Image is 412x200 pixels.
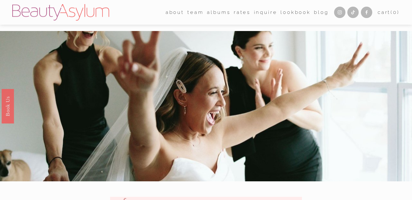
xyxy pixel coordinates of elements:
a: folder dropdown [187,8,203,17]
a: Blog [314,8,328,17]
a: Lookbook [280,8,311,17]
a: folder dropdown [166,8,184,17]
a: TikTok [347,7,359,18]
img: Beauty Asylum | Bridal Hair &amp; Makeup Charlotte &amp; Atlanta [12,4,109,21]
a: albums [207,8,230,17]
span: team [187,8,203,17]
a: Facebook [361,7,372,18]
a: Book Us [2,89,14,123]
a: Rates [234,8,250,17]
a: Instagram [334,7,345,18]
span: 0 [393,9,397,15]
span: ( ) [391,9,400,15]
a: 0 items in cart [378,8,400,17]
span: about [166,8,184,17]
a: Inquire [254,8,277,17]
